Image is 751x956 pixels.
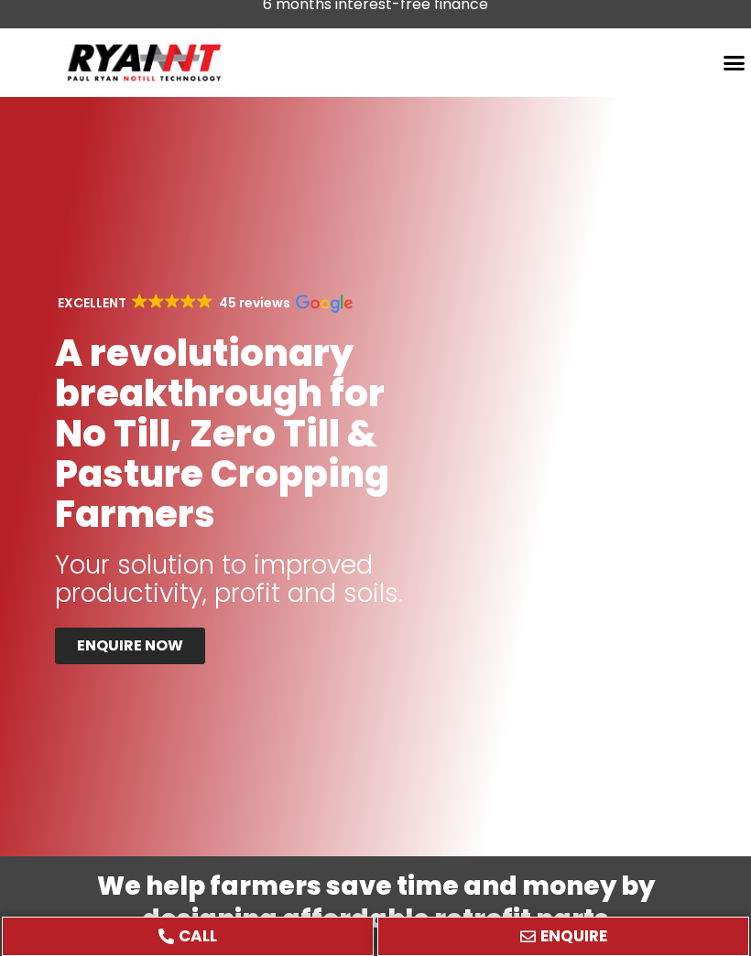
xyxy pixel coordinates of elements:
img: Google [296,295,353,313]
a: ENQUIRE [377,917,749,956]
img: Google [197,294,212,309]
img: Ryan NT logo [64,38,225,88]
span: Your solution to improved productivity, profit and soils. [55,547,403,611]
span: ENQUIRE [540,929,607,944]
a: EXCELLENT GoogleGoogleGoogleGoogleGoogle 45 reviews Google [55,294,353,312]
a: ENQUIRE NOW [55,628,205,664]
strong: 45 reviews [219,294,290,312]
h2: We help farmers save time and money by designing affordable retrofit parts [27,870,724,937]
h1: A revolutionary breakthrough for No Till, Zero Till & Pasture Cropping Farmers [55,333,408,534]
img: Google [148,294,164,309]
img: Google [165,294,180,309]
a: CALL [2,917,374,956]
img: Google [132,294,147,309]
span: ENQUIRE NOW [77,639,183,653]
strong: EXCELLENT [58,294,126,312]
img: Google [180,294,196,309]
span: CALL [179,929,217,944]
